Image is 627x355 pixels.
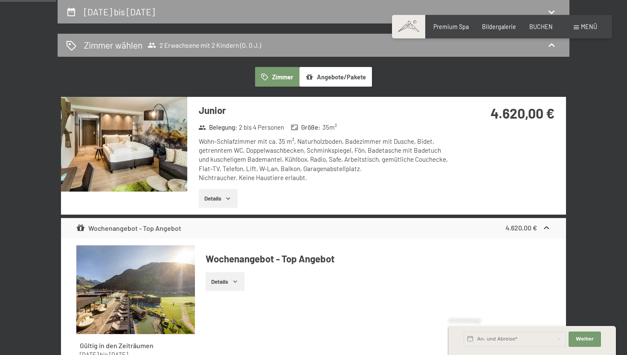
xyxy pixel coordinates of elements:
[505,224,537,232] strong: 4.620,00 €
[433,23,469,30] a: Premium Spa
[322,123,337,132] span: 35 m²
[291,123,321,132] strong: Größe :
[581,23,597,30] span: Menü
[61,218,566,239] div: Wochenangebot - Top Angebot4.620,00 €
[198,123,237,132] strong: Belegung :
[76,245,195,335] img: mss_renderimg.php
[299,67,372,87] button: Angebote/Pakete
[239,123,284,132] span: 2 bis 4 Personen
[199,189,238,208] button: Details
[206,272,244,291] button: Details
[529,23,553,30] a: BUCHEN
[576,336,594,343] span: Weiter
[80,341,154,349] strong: Gültig in den Zeiträumen
[76,223,182,233] div: Wochenangebot - Top Angebot
[199,137,453,182] div: Wohn-Schlafzimmer mit ca. 35 m², Naturholzboden, Badezimmer mit Dusche, Bidet, getrenntem WC, Dop...
[491,105,554,121] strong: 4.620,00 €
[255,67,299,87] button: Zimmer
[84,6,155,17] h2: [DATE] bis [DATE]
[84,39,142,51] h2: Zimmer wählen
[482,23,516,30] a: Bildergalerie
[449,317,481,323] span: Schnellanfrage
[61,97,187,192] img: mss_renderimg.php
[148,41,261,49] span: 2 Erwachsene mit 2 Kindern (0, 0 J.)
[569,332,601,347] button: Weiter
[199,104,453,117] h3: Junior
[206,252,551,265] h4: Wochenangebot - Top Angebot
